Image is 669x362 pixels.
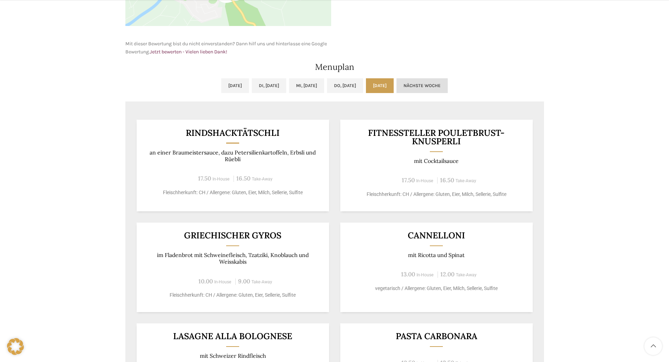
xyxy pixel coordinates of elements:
a: [DATE] [366,78,394,93]
span: In-House [214,279,231,284]
p: mit Ricotta und Spinat [349,252,524,258]
p: Fleischherkunft: CH / Allergene: Gluten, Eier, Sellerie, Sulfite [145,291,320,299]
span: 10.00 [198,277,213,285]
a: Do, [DATE] [327,78,363,93]
span: 13.00 [401,270,415,278]
a: Nächste Woche [396,78,448,93]
p: mit Cocktailsauce [349,158,524,164]
h3: Griechischer Gyros [145,231,320,240]
p: Mit dieser Bewertung bist du nicht einverstanden? Dann hilf uns und hinterlasse eine Google Bewer... [125,40,331,56]
span: 12.00 [440,270,454,278]
p: vegetarisch / Allergene: Gluten, Eier, Milch, Sellerie, Sulfite [349,285,524,292]
span: Take-Away [455,178,476,183]
span: Take-Away [456,272,477,277]
h3: Cannelloni [349,231,524,240]
h3: Fitnessteller Pouletbrust-Knusperli [349,129,524,146]
p: mit Schweizer Rindfleisch [145,353,320,359]
span: 9.00 [238,277,250,285]
a: [DATE] [221,78,249,93]
span: 16.50 [440,176,454,184]
p: Fleischherkunft: CH / Allergene: Gluten, Eier, Milch, Sellerie, Sulfite [145,189,320,196]
a: Scroll to top button [644,337,662,355]
span: 17.50 [402,176,415,184]
span: In-House [212,177,230,182]
h3: Pasta Carbonara [349,332,524,341]
h3: Lasagne alla Bolognese [145,332,320,341]
span: Take-Away [252,177,273,182]
span: Take-Away [251,279,272,284]
h2: Menuplan [125,63,544,71]
a: Jetzt bewerten - Vielen lieben Dank! [150,49,227,55]
span: 17.50 [198,175,211,182]
span: In-House [416,178,433,183]
span: 16.50 [236,175,250,182]
p: Fleischherkunft: CH / Allergene: Gluten, Eier, Milch, Sellerie, Sulfite [349,191,524,198]
span: In-House [417,272,434,277]
a: Di, [DATE] [252,78,286,93]
a: Mi, [DATE] [289,78,324,93]
p: im Fladenbrot mit Schweinefleisch, Tzatziki, Knoblauch und Weisskabis [145,252,320,265]
p: an einer Braumeistersauce, dazu Petersilienkartoffeln, Erbsli und Rüebli [145,149,320,163]
h3: Rindshacktätschli [145,129,320,137]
